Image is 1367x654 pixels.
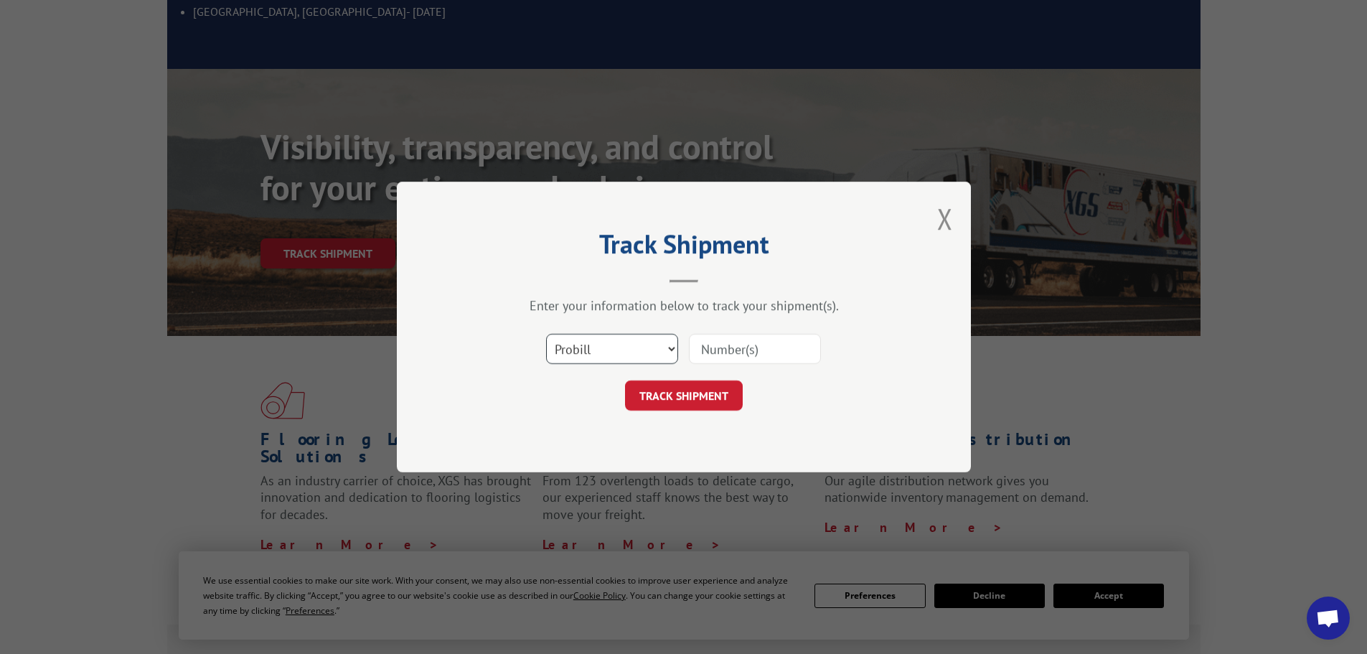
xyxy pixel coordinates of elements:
[1307,597,1350,640] a: Open chat
[469,234,899,261] h2: Track Shipment
[937,200,953,238] button: Close modal
[625,380,743,411] button: TRACK SHIPMENT
[469,297,899,314] div: Enter your information below to track your shipment(s).
[689,334,821,364] input: Number(s)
